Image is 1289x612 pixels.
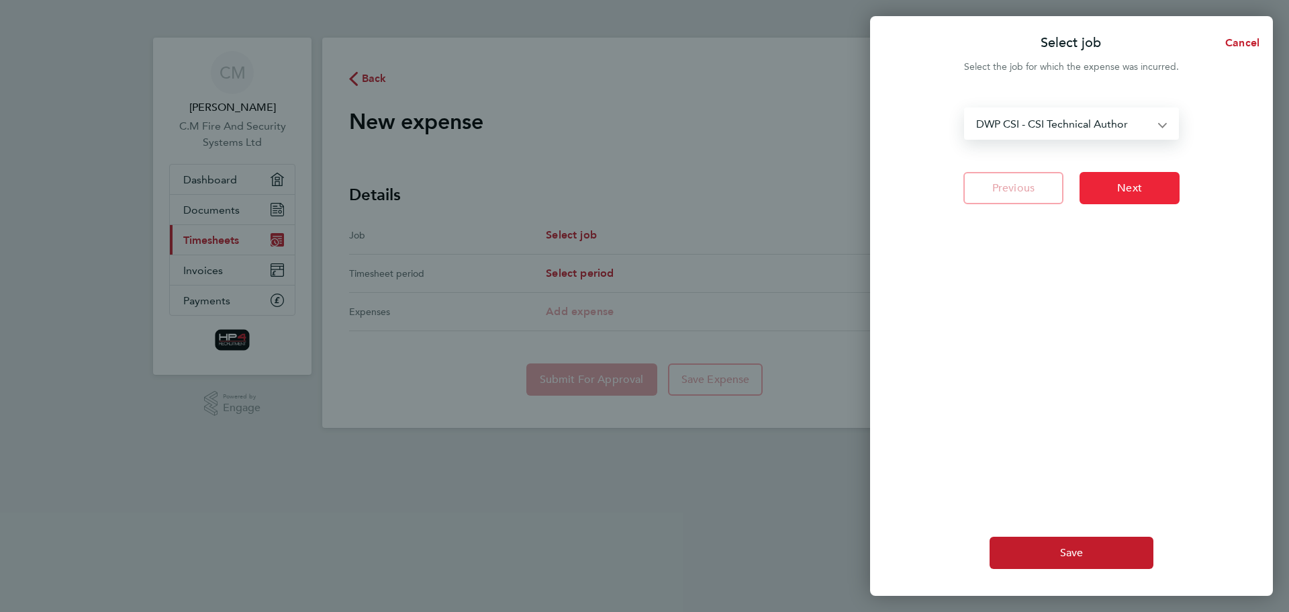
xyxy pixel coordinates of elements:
span: Cancel [1221,36,1259,49]
button: Cancel [1204,30,1273,56]
button: Next [1080,172,1180,204]
span: Next [1117,181,1142,195]
div: Select the job for which the expense was incurred. [870,59,1273,75]
span: Save [1060,546,1084,560]
select: expenses-timesheet-job-select [965,109,1161,138]
button: Save [990,537,1153,569]
p: Select job [1041,34,1101,52]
